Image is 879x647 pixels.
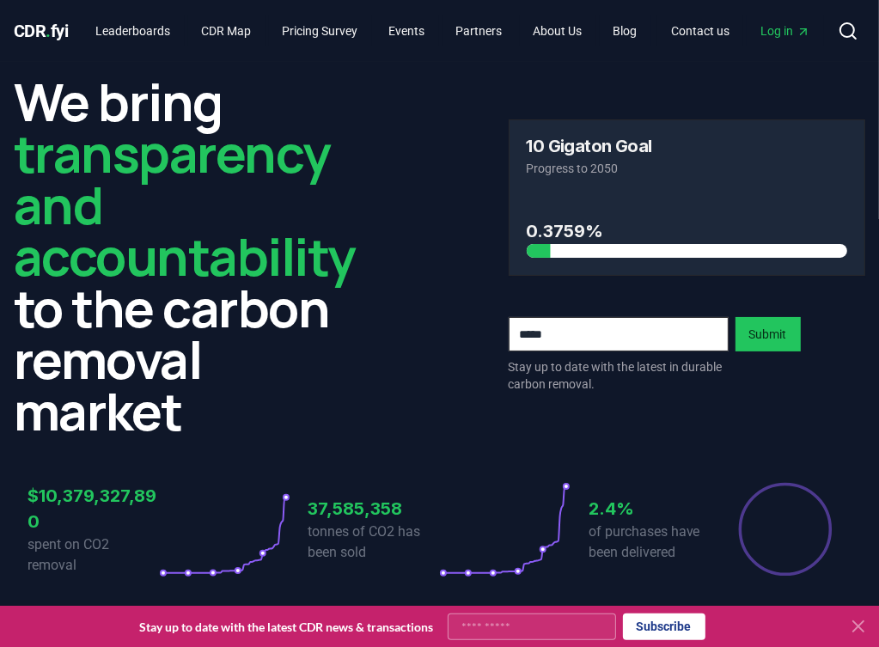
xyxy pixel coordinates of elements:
a: Partners [443,15,516,46]
span: transparency and accountability [14,118,356,291]
a: Pricing Survey [269,15,372,46]
a: CDR Map [188,15,266,46]
p: of purchases have been delivered [589,522,720,563]
h3: 37,585,358 [308,496,439,522]
span: . [46,21,52,41]
a: About Us [520,15,596,46]
nav: Main [657,15,824,46]
h3: 0.3759% [527,218,848,244]
nav: Main [82,15,651,46]
p: Progress to 2050 [527,160,848,177]
h3: $10,379,327,890 [27,483,159,534]
span: Log in [760,22,810,40]
a: Contact us [657,15,743,46]
h3: 2.4% [589,496,720,522]
p: spent on CO2 removal [27,534,159,576]
a: CDR.fyi [14,19,69,43]
span: CDR fyi [14,21,69,41]
a: Events [375,15,439,46]
p: tonnes of CO2 has been sold [308,522,439,563]
p: Stay up to date with the latest in durable carbon removal. [509,358,729,393]
a: Blog [600,15,651,46]
a: Leaderboards [82,15,185,46]
button: Submit [736,317,801,351]
h3: 10 Gigaton Goal [527,137,652,155]
h2: We bring to the carbon removal market [14,76,371,436]
div: Percentage of sales delivered [737,481,833,577]
a: Log in [747,15,824,46]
